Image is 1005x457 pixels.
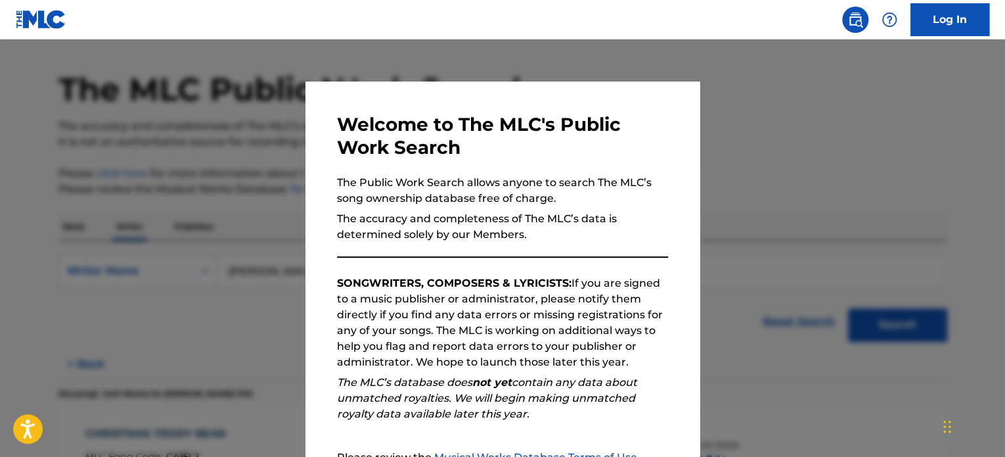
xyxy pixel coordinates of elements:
[337,376,637,420] em: The MLC’s database does contain any data about unmatched royalties. We will begin making unmatche...
[337,276,668,370] p: If you are signed to a music publisher or administrator, please notify them directly if you find ...
[939,394,1005,457] iframe: Chat Widget
[16,10,66,29] img: MLC Logo
[882,12,897,28] img: help
[842,7,868,33] a: Public Search
[943,407,951,446] div: Drag
[337,211,668,243] p: The accuracy and completeness of The MLC’s data is determined solely by our Members.
[910,3,989,36] a: Log In
[472,376,512,389] strong: not yet
[337,113,668,159] h3: Welcome to The MLC's Public Work Search
[337,277,571,289] strong: SONGWRITERS, COMPOSERS & LYRICISTS:
[337,175,668,206] p: The Public Work Search allows anyone to search The MLC’s song ownership database free of charge.
[847,12,863,28] img: search
[876,7,903,33] div: Help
